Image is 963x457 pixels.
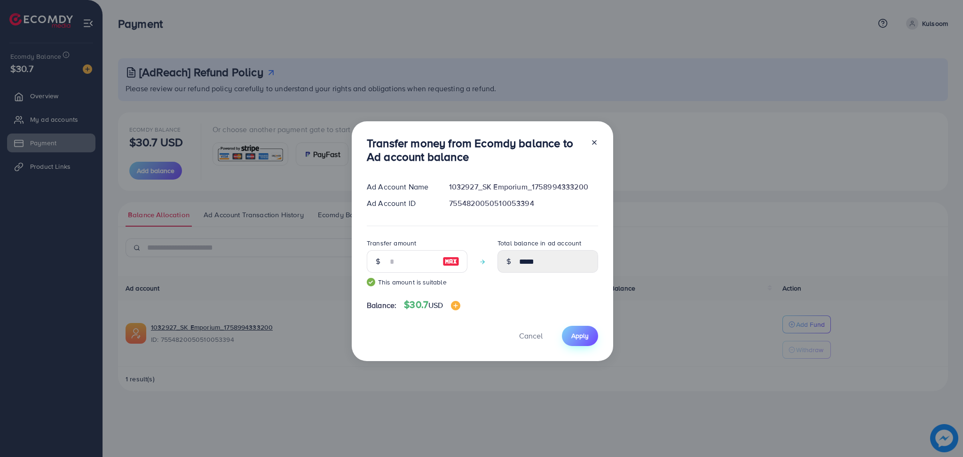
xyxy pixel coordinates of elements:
span: Apply [571,331,589,340]
img: guide [367,278,375,286]
span: Cancel [519,331,543,341]
span: USD [428,300,443,310]
div: Ad Account Name [359,181,442,192]
img: image [451,301,460,310]
button: Cancel [507,326,554,346]
h4: $30.7 [404,299,460,311]
label: Total balance in ad account [497,238,581,248]
label: Transfer amount [367,238,416,248]
div: Ad Account ID [359,198,442,209]
div: 1032927_SK Emporium_1758994333200 [442,181,606,192]
img: image [442,256,459,267]
h3: Transfer money from Ecomdy balance to Ad account balance [367,136,583,164]
small: This amount is suitable [367,277,467,287]
button: Apply [562,326,598,346]
div: 7554820050510053394 [442,198,606,209]
span: Balance: [367,300,396,311]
